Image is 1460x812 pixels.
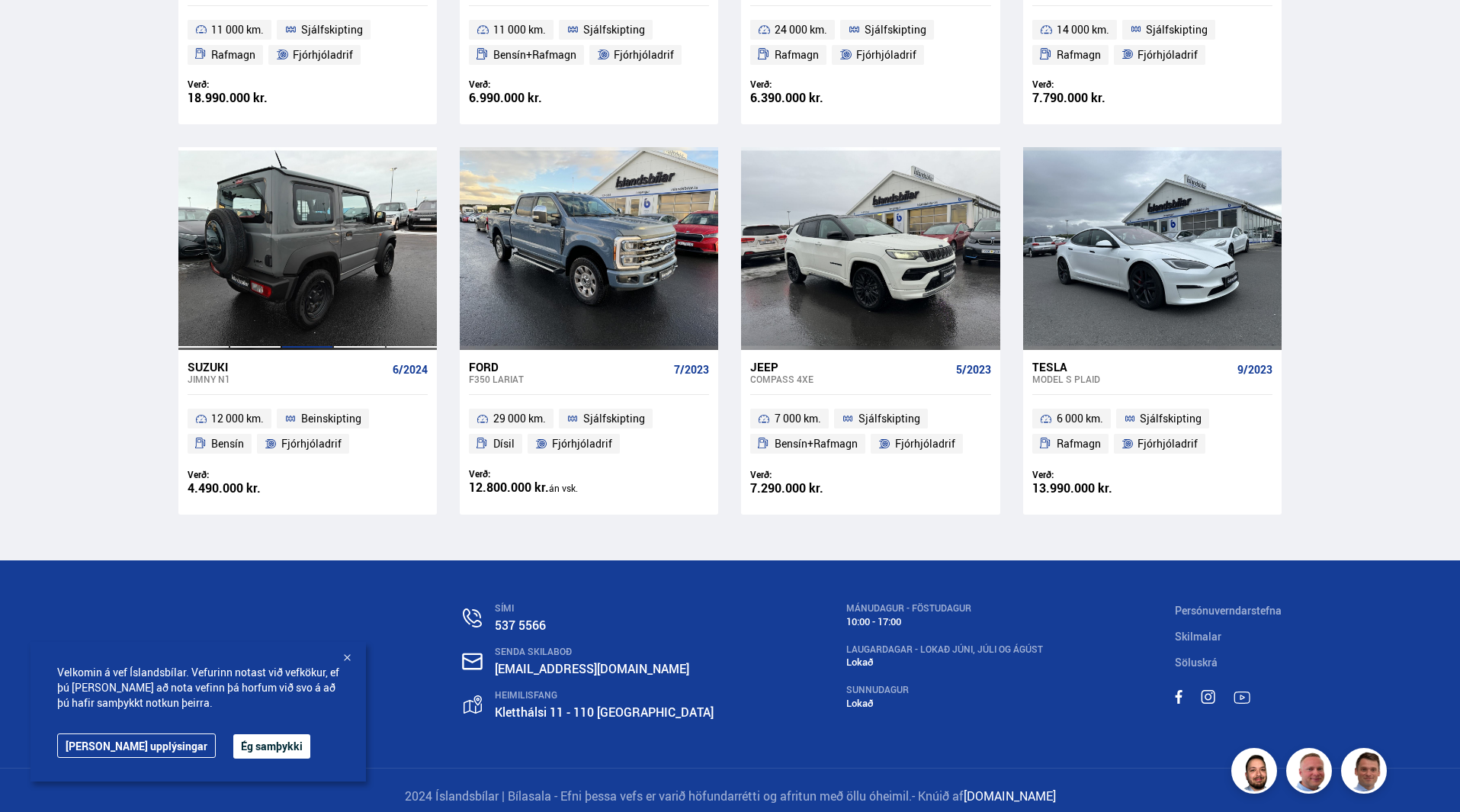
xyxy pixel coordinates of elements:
[775,46,819,64] span: Rafmagn
[750,469,871,480] div: Verð:
[1057,409,1103,428] span: 6 000 km.
[750,482,871,495] div: 7.290.000 kr.
[895,435,955,453] span: Fjórhjóladrif
[1140,409,1202,428] span: Sjálfskipting
[464,695,482,714] img: gp4YpyYFnEr45R34.svg
[1032,482,1153,495] div: 13.990.000 kr.
[1032,374,1231,384] div: Model S PLAID
[211,409,264,428] span: 12 000 km.
[1138,46,1198,64] span: Fjórhjóladrif
[964,788,1056,804] a: [DOMAIN_NAME]
[188,91,308,104] div: 18.990.000 kr.
[463,608,482,627] img: n0V2lOsqF3l1V2iz.svg
[775,21,827,39] span: 24 000 km.
[57,665,339,711] span: Velkomin á vef Íslandsbílar. Vefurinn notast við vefkökur, ef þú [PERSON_NAME] að nota vefinn þá ...
[750,91,871,104] div: 6.390.000 kr.
[1032,91,1153,104] div: 7.790.000 kr.
[469,481,589,495] div: 12.800.000 kr.
[956,364,991,376] span: 5/2023
[469,79,589,90] div: Verð:
[188,360,387,374] div: Suzuki
[462,653,483,670] img: nHj8e-n-aHgjukTg.svg
[1032,360,1231,374] div: Tesla
[178,788,1282,805] p: 2024 Íslandsbílar | Bílasala - Efni þessa vefs er varið höfundarrétti og afritun með öllu óheimil.
[583,21,645,39] span: Sjálfskipting
[846,603,1043,614] div: MÁNUDAGUR - FÖSTUDAGUR
[1023,350,1282,515] a: Tesla Model S PLAID 9/2023 6 000 km. Sjálfskipting Rafmagn Fjórhjóladrif Verð: 13.990.000 kr.
[865,21,926,39] span: Sjálfskipting
[858,409,920,428] span: Sjálfskipting
[614,46,674,64] span: Fjórhjóladrif
[1057,435,1101,453] span: Rafmagn
[741,350,1000,515] a: Jeep Compass 4XE 5/2023 7 000 km. Sjálfskipting Bensín+Rafmagn Fjórhjóladrif Verð: 7.290.000 kr.
[12,6,58,52] button: Open LiveChat chat widget
[552,435,612,453] span: Fjórhjóladrif
[1234,750,1279,796] img: nhp88E3Fdnt1Opn2.png
[301,409,361,428] span: Beinskipting
[750,374,949,384] div: Compass 4XE
[188,374,387,384] div: Jimny N1
[750,360,949,374] div: Jeep
[775,409,821,428] span: 7 000 km.
[1175,655,1218,669] a: Söluskrá
[301,21,363,39] span: Sjálfskipting
[495,603,714,614] div: SÍMI
[1057,21,1109,39] span: 14 000 km.
[495,704,714,721] a: Kletthálsi 11 - 110 [GEOGRAPHIC_DATA]
[846,698,1043,709] div: Lokað
[674,364,709,376] span: 7/2023
[469,374,668,384] div: F350 LARIAT
[281,435,342,453] span: Fjórhjóladrif
[188,482,308,495] div: 4.490.000 kr.
[493,435,515,453] span: Dísil
[188,469,308,480] div: Verð:
[493,409,546,428] span: 29 000 km.
[750,79,871,90] div: Verð:
[549,482,578,494] span: án vsk.
[293,46,353,64] span: Fjórhjóladrif
[188,79,308,90] div: Verð:
[469,468,589,480] div: Verð:
[460,350,718,515] a: Ford F350 LARIAT 7/2023 29 000 km. Sjálfskipting Dísil Fjórhjóladrif Verð: 12.800.000 kr.án vsk.
[495,617,546,634] a: 537 5566
[1057,46,1101,64] span: Rafmagn
[1343,750,1389,796] img: FbJEzSuNWCJXmdc-.webp
[1288,750,1334,796] img: siFngHWaQ9KaOqBr.png
[1146,21,1208,39] span: Sjálfskipting
[493,21,546,39] span: 11 000 km.
[846,616,1043,627] div: 10:00 - 17:00
[912,788,964,804] span: - Knúið af
[1138,435,1198,453] span: Fjórhjóladrif
[469,91,589,104] div: 6.990.000 kr.
[495,660,689,677] a: [EMAIL_ADDRESS][DOMAIN_NAME]
[393,364,428,376] span: 6/2024
[1032,469,1153,480] div: Verð:
[233,734,310,759] button: Ég samþykki
[775,435,858,453] span: Bensín+Rafmagn
[211,46,255,64] span: Rafmagn
[1032,79,1153,90] div: Verð:
[178,350,437,515] a: Suzuki Jimny N1 6/2024 12 000 km. Beinskipting Bensín Fjórhjóladrif Verð: 4.490.000 kr.
[495,690,714,701] div: HEIMILISFANG
[57,733,216,758] a: [PERSON_NAME] upplýsingar
[846,685,1043,695] div: SUNNUDAGUR
[211,435,244,453] span: Bensín
[495,647,714,657] div: SENDA SKILABOÐ
[856,46,916,64] span: Fjórhjóladrif
[1237,364,1272,376] span: 9/2023
[1175,603,1282,618] a: Persónuverndarstefna
[846,644,1043,655] div: LAUGARDAGAR - Lokað Júni, Júli og Ágúst
[211,21,264,39] span: 11 000 km.
[846,656,1043,668] div: Lokað
[493,46,576,64] span: Bensín+Rafmagn
[469,360,668,374] div: Ford
[583,409,645,428] span: Sjálfskipting
[1175,629,1221,644] a: Skilmalar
